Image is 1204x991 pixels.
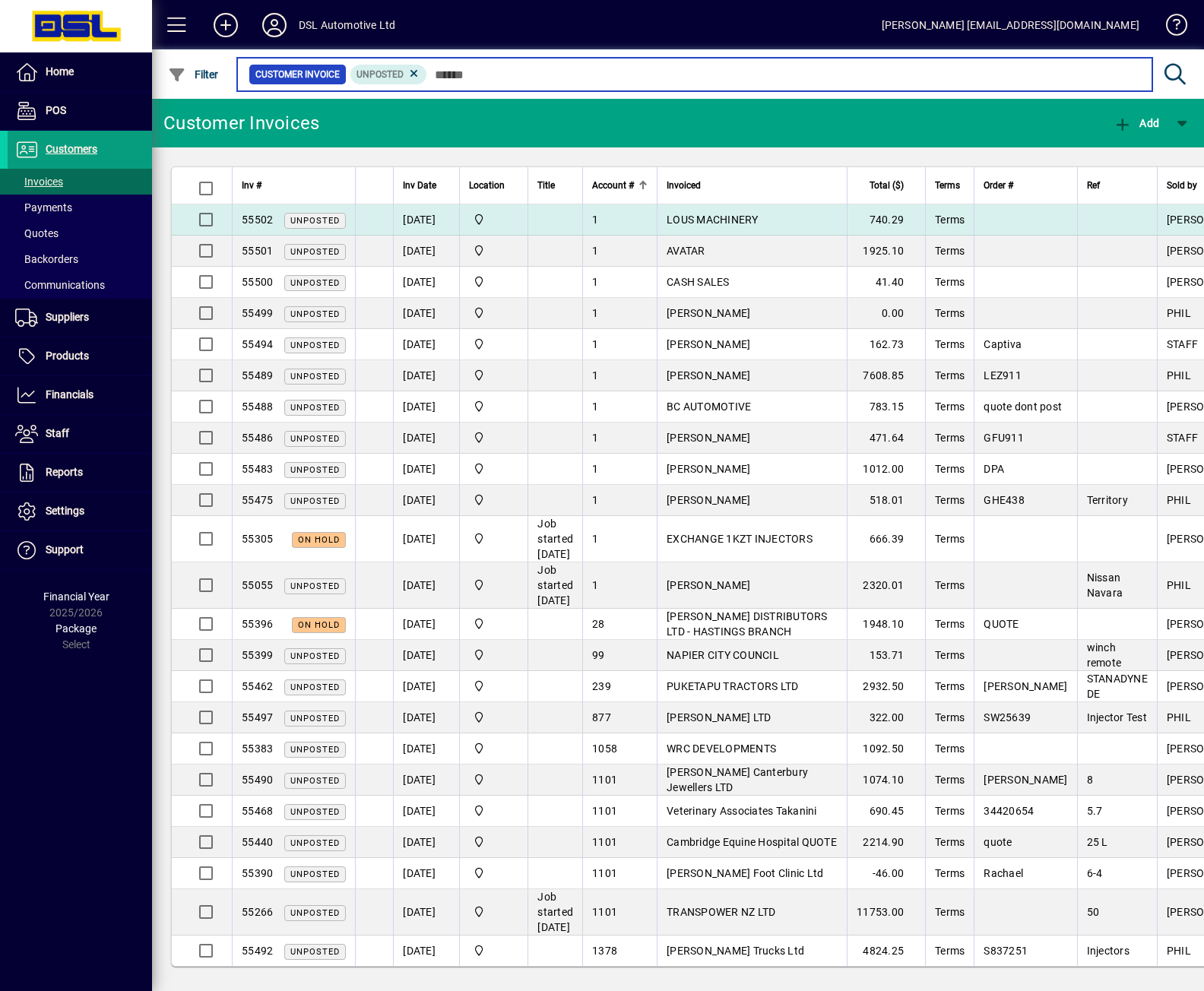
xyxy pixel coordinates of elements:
[592,680,611,692] span: 239
[1087,673,1148,700] span: STANADYNE DE
[393,733,459,765] td: [DATE]
[592,245,598,257] span: 1
[250,11,299,39] button: Profile
[537,177,573,194] div: Title
[592,836,617,848] span: 1101
[8,299,152,337] a: Suppliers
[592,177,648,194] div: Account #
[163,111,319,135] div: Customer Invoices
[592,711,611,723] span: 877
[242,945,273,957] span: 55492
[1087,571,1123,599] span: Nissan Navara
[1167,307,1191,319] span: PHIL
[984,680,1067,692] span: [PERSON_NAME]
[242,214,273,226] span: 55502
[8,492,152,530] a: Settings
[537,177,555,194] span: Title
[242,533,273,545] span: 55305
[469,429,518,446] span: Central
[667,610,828,638] span: [PERSON_NAME] DISTRIBUTORS LTD - HASTINGS BRANCH
[1087,836,1108,848] span: 25 L
[242,742,273,755] span: 55383
[592,867,617,879] span: 1101
[242,177,346,194] div: Inv #
[935,805,965,817] span: Terms
[469,740,518,757] span: Central
[242,774,273,786] span: 55490
[393,562,459,609] td: [DATE]
[469,177,505,194] span: Location
[984,177,1067,194] div: Order #
[15,253,78,265] span: Backorders
[935,742,965,755] span: Terms
[935,680,965,692] span: Terms
[1087,867,1103,879] span: 6-4
[393,609,459,640] td: [DATE]
[847,609,925,640] td: 1948.10
[667,805,817,817] span: Veterinary Associates Takanini
[882,13,1139,37] div: [PERSON_NAME] [EMAIL_ADDRESS][DOMAIN_NAME]
[592,906,617,918] span: 1101
[935,463,965,475] span: Terms
[935,618,965,630] span: Terms
[290,340,340,350] span: Unposted
[935,533,965,545] span: Terms
[935,579,965,591] span: Terms
[984,711,1031,723] span: SW25639
[403,177,450,194] div: Inv Date
[290,496,340,506] span: Unposted
[393,858,459,889] td: [DATE]
[15,201,72,214] span: Payments
[847,329,925,360] td: 162.73
[935,836,965,848] span: Terms
[667,867,823,879] span: [PERSON_NAME] Foot Clinic Ltd
[469,616,518,632] span: Central
[8,246,152,272] a: Backorders
[469,336,518,353] span: Central
[290,581,340,591] span: Unposted
[469,211,518,228] span: Central
[847,733,925,765] td: 1092.50
[393,796,459,827] td: [DATE]
[935,494,965,506] span: Terms
[290,309,340,319] span: Unposted
[164,61,223,88] button: Filter
[168,68,219,81] span: Filter
[935,177,960,194] span: Terms
[290,434,340,444] span: Unposted
[847,454,925,485] td: 1012.00
[393,236,459,267] td: [DATE]
[8,92,152,130] a: POS
[984,774,1067,786] span: [PERSON_NAME]
[393,827,459,858] td: [DATE]
[290,278,340,288] span: Unposted
[393,423,459,454] td: [DATE]
[8,220,152,246] a: Quotes
[1155,3,1185,52] a: Knowledge Base
[242,494,273,506] span: 55475
[469,398,518,415] span: Central
[667,766,808,793] span: [PERSON_NAME] Canterbury Jewellers LTD
[469,305,518,321] span: Central
[469,709,518,726] span: Central
[299,13,395,37] div: DSL Automotive Ltd
[242,711,273,723] span: 55497
[469,577,518,594] span: Central
[667,177,838,194] div: Invoiced
[356,69,404,80] span: Unposted
[935,369,965,382] span: Terms
[667,711,771,723] span: [PERSON_NAME] LTD
[1110,109,1163,137] button: Add
[8,195,152,220] a: Payments
[255,67,340,82] span: Customer Invoice
[1087,641,1122,669] span: winch remote
[984,463,1004,475] span: DPA
[667,245,705,257] span: AVATAR
[393,671,459,702] td: [DATE]
[393,298,459,329] td: [DATE]
[290,216,340,226] span: Unposted
[469,461,518,477] span: Central
[290,807,340,817] span: Unposted
[935,945,965,957] span: Terms
[8,415,152,453] a: Staff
